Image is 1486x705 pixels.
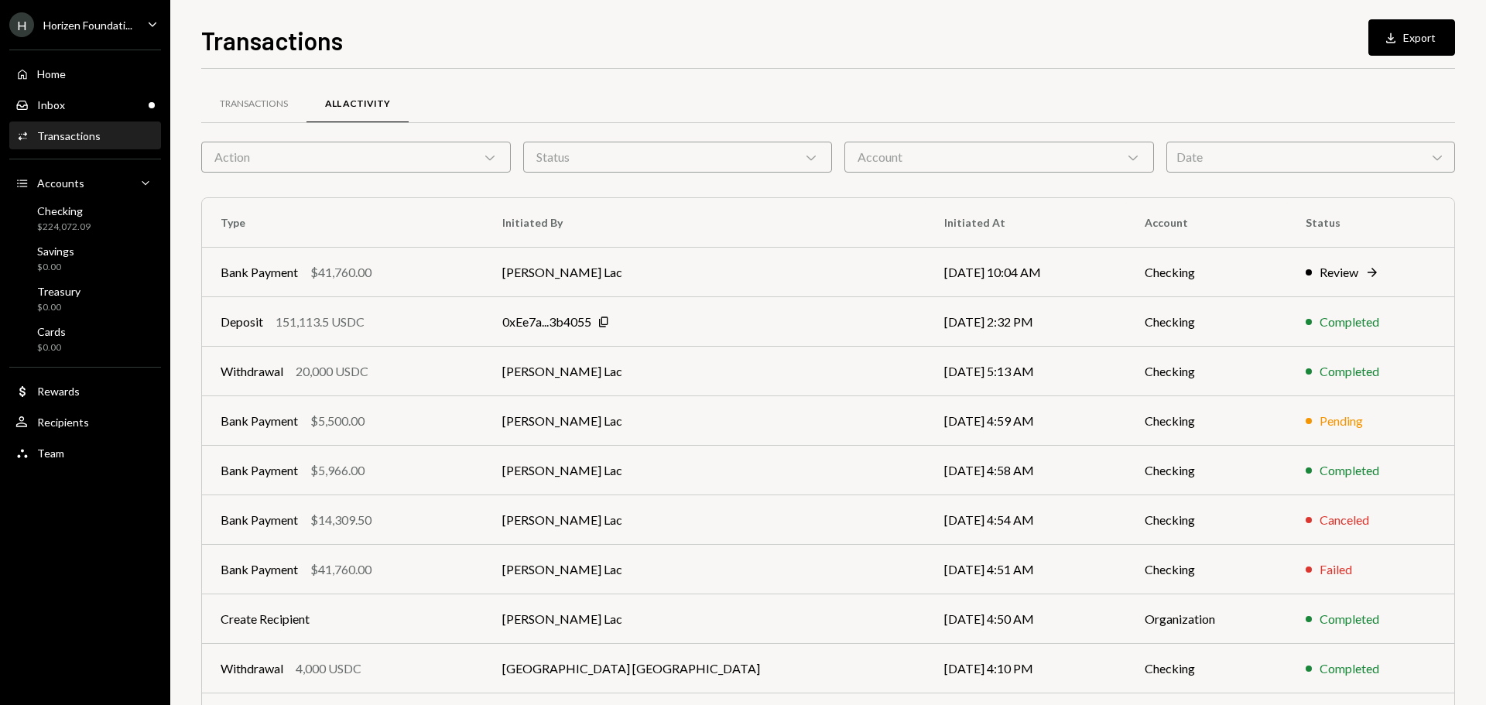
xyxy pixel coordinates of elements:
a: Cards$0.00 [9,320,161,358]
a: Checking$224,072.09 [9,200,161,237]
a: Savings$0.00 [9,240,161,277]
a: Transactions [9,121,161,149]
div: Rewards [37,385,80,398]
div: Completed [1320,313,1379,331]
div: 4,000 USDC [296,659,361,678]
div: Bank Payment [221,560,298,579]
div: Completed [1320,659,1379,678]
div: $0.00 [37,261,74,274]
button: Export [1368,19,1455,56]
td: [DATE] 4:51 AM [926,545,1126,594]
td: [DATE] 4:10 PM [926,644,1126,693]
td: Checking [1126,446,1287,495]
a: All Activity [306,84,409,124]
td: [DATE] 4:59 AM [926,396,1126,446]
td: [PERSON_NAME] Lac [484,396,926,446]
a: Accounts [9,169,161,197]
div: $5,966.00 [310,461,365,480]
div: Account [844,142,1154,173]
div: 20,000 USDC [296,362,368,381]
div: 0xEe7a...3b4055 [502,313,591,331]
a: Rewards [9,377,161,405]
td: [GEOGRAPHIC_DATA] [GEOGRAPHIC_DATA] [484,644,926,693]
a: Home [9,60,161,87]
a: Treasury$0.00 [9,280,161,317]
td: [PERSON_NAME] Lac [484,347,926,396]
div: Inbox [37,98,65,111]
div: Canceled [1320,511,1369,529]
div: Bank Payment [221,263,298,282]
div: Withdrawal [221,362,283,381]
div: Bank Payment [221,461,298,480]
div: Transactions [37,129,101,142]
td: Checking [1126,545,1287,594]
div: Recipients [37,416,89,429]
td: Checking [1126,644,1287,693]
div: $5,500.00 [310,412,365,430]
div: Status [523,142,833,173]
td: Create Recipient [202,594,484,644]
div: Treasury [37,285,80,298]
div: Date [1166,142,1455,173]
td: [DATE] 4:54 AM [926,495,1126,545]
div: $41,760.00 [310,263,371,282]
div: Accounts [37,176,84,190]
div: Savings [37,245,74,258]
th: Status [1287,198,1454,248]
a: Team [9,439,161,467]
div: $0.00 [37,341,66,354]
div: All Activity [325,98,390,111]
h1: Transactions [201,25,343,56]
th: Type [202,198,484,248]
div: $14,309.50 [310,511,371,529]
div: Team [37,447,64,460]
div: Bank Payment [221,511,298,529]
td: [DATE] 4:58 AM [926,446,1126,495]
td: [PERSON_NAME] Lac [484,495,926,545]
div: Completed [1320,362,1379,381]
a: Inbox [9,91,161,118]
div: Failed [1320,560,1352,579]
th: Initiated By [484,198,926,248]
a: Transactions [201,84,306,124]
div: Bank Payment [221,412,298,430]
div: $224,072.09 [37,221,91,234]
th: Account [1126,198,1287,248]
td: [PERSON_NAME] Lac [484,545,926,594]
div: Pending [1320,412,1363,430]
div: $41,760.00 [310,560,371,579]
div: Deposit [221,313,263,331]
div: $0.00 [37,301,80,314]
td: [PERSON_NAME] Lac [484,594,926,644]
td: Checking [1126,495,1287,545]
td: [PERSON_NAME] Lac [484,446,926,495]
td: [DATE] 2:32 PM [926,297,1126,347]
div: Action [201,142,511,173]
th: Initiated At [926,198,1126,248]
div: 151,113.5 USDC [276,313,365,331]
a: Recipients [9,408,161,436]
div: Transactions [220,98,288,111]
td: [PERSON_NAME] Lac [484,248,926,297]
div: Cards [37,325,66,338]
div: Horizen Foundati... [43,19,132,32]
div: Completed [1320,461,1379,480]
td: [DATE] 10:04 AM [926,248,1126,297]
div: Review [1320,263,1358,282]
td: [DATE] 5:13 AM [926,347,1126,396]
div: H [9,12,34,37]
td: Organization [1126,594,1287,644]
div: Completed [1320,610,1379,628]
div: Checking [37,204,91,217]
td: Checking [1126,297,1287,347]
td: Checking [1126,248,1287,297]
td: Checking [1126,396,1287,446]
div: Withdrawal [221,659,283,678]
div: Home [37,67,66,80]
td: [DATE] 4:50 AM [926,594,1126,644]
td: Checking [1126,347,1287,396]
